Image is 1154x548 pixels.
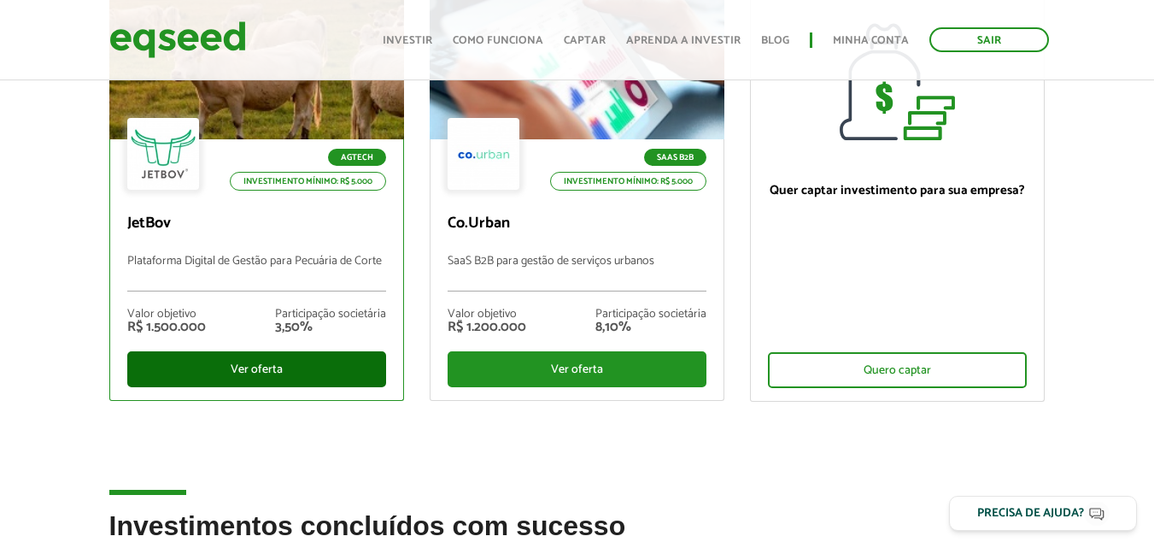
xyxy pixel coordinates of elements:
[448,351,706,387] div: Ver oferta
[564,35,606,46] a: Captar
[761,35,789,46] a: Blog
[833,35,909,46] a: Minha conta
[644,149,706,166] p: SaaS B2B
[328,149,386,166] p: Agtech
[230,172,386,191] p: Investimento mínimo: R$ 5.000
[127,321,206,334] div: R$ 1.500.000
[453,35,543,46] a: Como funciona
[595,309,706,321] div: Participação societária
[626,35,741,46] a: Aprenda a investir
[768,352,1027,388] div: Quero captar
[127,351,386,387] div: Ver oferta
[595,321,706,334] div: 8,10%
[109,17,246,62] img: EqSeed
[448,255,706,292] p: SaaS B2B para gestão de serviços urbanos
[448,215,706,233] p: Co.Urban
[127,255,386,292] p: Plataforma Digital de Gestão para Pecuária de Corte
[127,215,386,233] p: JetBov
[448,309,526,321] div: Valor objetivo
[275,309,386,321] div: Participação societária
[550,172,706,191] p: Investimento mínimo: R$ 5.000
[929,27,1049,52] a: Sair
[383,35,432,46] a: Investir
[275,321,386,334] div: 3,50%
[768,183,1027,198] p: Quer captar investimento para sua empresa?
[127,309,206,321] div: Valor objetivo
[448,321,526,334] div: R$ 1.200.000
